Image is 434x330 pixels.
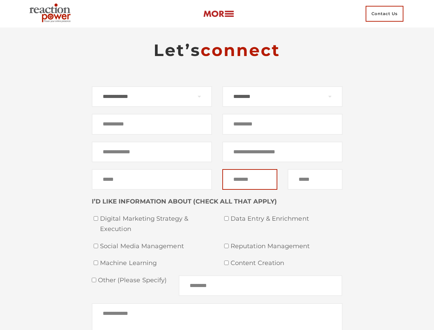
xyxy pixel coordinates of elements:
[201,40,280,60] span: connect
[92,40,343,60] h2: Let’s
[231,214,343,224] span: Data Entry & Enrichment
[96,276,167,284] span: Other (please specify)
[100,241,212,252] span: Social Media Management
[231,241,343,252] span: Reputation Management
[366,6,403,22] span: Contact Us
[100,214,212,234] span: Digital Marketing Strategy & Execution
[231,258,343,268] span: Content Creation
[203,10,234,18] img: more-btn.png
[26,1,76,26] img: Executive Branding | Personal Branding Agency
[100,258,212,268] span: Machine Learning
[92,198,277,205] strong: I’D LIKE INFORMATION ABOUT (CHECK ALL THAT APPLY)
